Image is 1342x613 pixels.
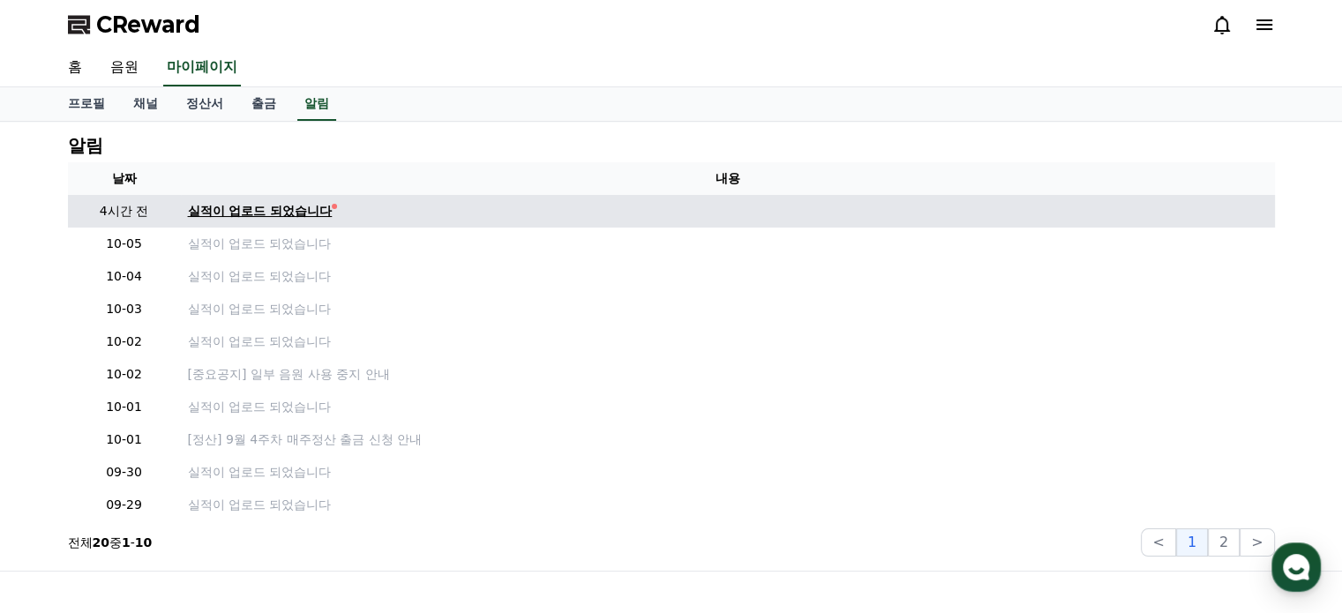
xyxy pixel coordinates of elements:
a: CReward [68,11,200,39]
a: 출금 [237,87,290,121]
p: 10-04 [75,267,174,286]
p: 10-03 [75,300,174,318]
p: 10-02 [75,365,174,384]
a: 마이페이지 [163,49,241,86]
a: 설정 [228,467,339,511]
p: 4시간 전 [75,202,174,221]
p: 10-01 [75,430,174,449]
button: < [1141,528,1175,557]
strong: 10 [135,535,152,549]
p: 09-29 [75,496,174,514]
a: 음원 [96,49,153,86]
p: 10-05 [75,235,174,253]
button: 2 [1208,528,1240,557]
th: 날짜 [68,162,181,195]
strong: 1 [122,535,131,549]
p: 10-01 [75,398,174,416]
a: 알림 [297,87,336,121]
p: 09-30 [75,463,174,482]
span: 홈 [56,493,66,507]
p: 10-02 [75,333,174,351]
span: 대화 [161,494,183,508]
th: 내용 [181,162,1275,195]
a: 홈 [5,467,116,511]
a: 실적이 업로드 되었습니다 [188,333,1268,351]
button: 1 [1176,528,1208,557]
a: 채널 [119,87,172,121]
strong: 20 [93,535,109,549]
h4: 알림 [68,136,103,155]
a: 홈 [54,49,96,86]
a: 실적이 업로드 되었습니다 [188,267,1268,286]
div: 실적이 업로드 되었습니다 [188,202,333,221]
a: 실적이 업로드 되었습니다 [188,496,1268,514]
a: 실적이 업로드 되었습니다 [188,463,1268,482]
a: 대화 [116,467,228,511]
a: [중요공지] 일부 음원 사용 중지 안내 [188,365,1268,384]
span: 설정 [273,493,294,507]
a: 프로필 [54,87,119,121]
a: 실적이 업로드 되었습니다 [188,235,1268,253]
a: 실적이 업로드 되었습니다 [188,300,1268,318]
a: [정산] 9월 4주차 매주정산 출금 신청 안내 [188,430,1268,449]
span: CReward [96,11,200,39]
button: > [1240,528,1274,557]
a: 실적이 업로드 되었습니다 [188,398,1268,416]
a: 정산서 [172,87,237,121]
a: 실적이 업로드 되었습니다 [188,202,1268,221]
p: 전체 중 - [68,534,153,551]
